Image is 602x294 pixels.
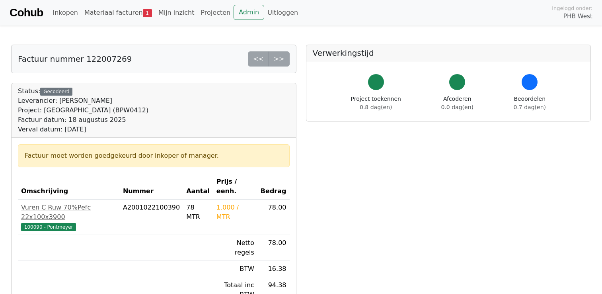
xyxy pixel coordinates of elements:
[351,95,401,112] div: Project toekennen
[143,9,152,17] span: 1
[81,5,155,21] a: Materiaal facturen1
[120,174,183,200] th: Nummer
[257,261,290,277] td: 16.38
[18,54,132,64] h5: Factuur nummer 122007269
[18,106,148,115] div: Project: [GEOGRAPHIC_DATA] (BPW0412)
[49,5,81,21] a: Inkopen
[563,12,592,21] span: PHB West
[18,86,148,134] div: Status:
[18,125,148,134] div: Verval datum: [DATE]
[21,203,117,222] div: Vuren C Ruw 70%Pefc 22x100x3900
[10,3,43,22] a: Cohub
[18,174,120,200] th: Omschrijving
[213,235,257,261] td: Netto regels
[197,5,234,21] a: Projecten
[40,88,72,96] div: Gecodeerd
[514,104,546,110] span: 0.7 dag(en)
[257,174,290,200] th: Bedrag
[441,95,473,112] div: Afcoderen
[186,203,210,222] div: 78 MTR
[441,104,473,110] span: 0.0 dag(en)
[21,223,76,231] span: 100090 - Pontmeyer
[155,5,198,21] a: Mijn inzicht
[18,96,148,106] div: Leverancier: [PERSON_NAME]
[21,203,117,231] a: Vuren C Ruw 70%Pefc 22x100x3900100090 - Pontmeyer
[213,174,257,200] th: Prijs / eenh.
[18,115,148,125] div: Factuur datum: 18 augustus 2025
[257,200,290,235] td: 78.00
[234,5,264,20] a: Admin
[213,261,257,277] td: BTW
[257,235,290,261] td: 78.00
[313,48,584,58] h5: Verwerkingstijd
[183,174,213,200] th: Aantal
[514,95,546,112] div: Beoordelen
[216,203,254,222] div: 1.000 / MTR
[120,200,183,235] td: A2001022100390
[264,5,301,21] a: Uitloggen
[25,151,283,161] div: Factuur moet worden goedgekeurd door inkoper of manager.
[552,4,592,12] span: Ingelogd onder:
[360,104,392,110] span: 0.8 dag(en)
